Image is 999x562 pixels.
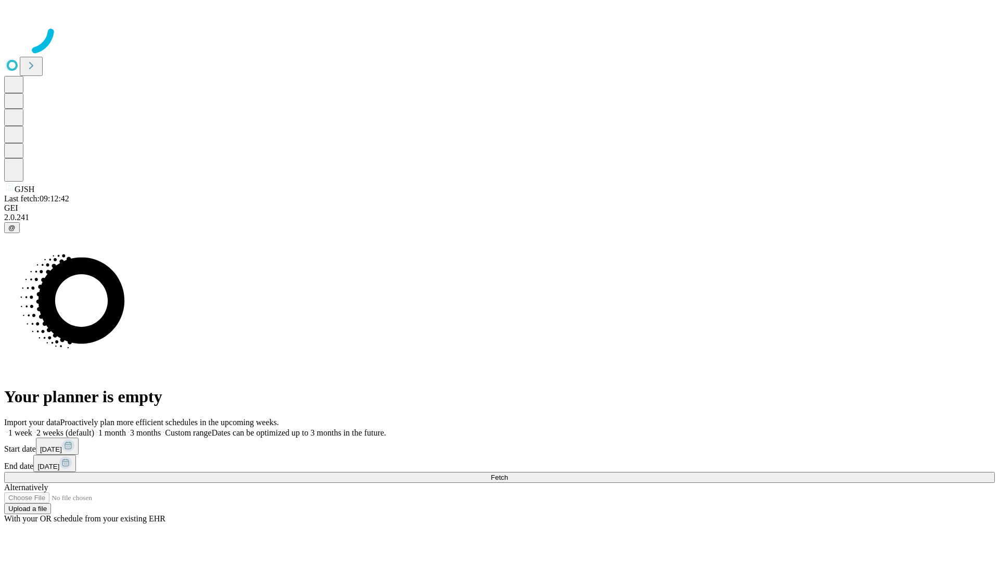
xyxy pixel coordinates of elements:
[4,503,51,514] button: Upload a file
[8,428,32,437] span: 1 week
[37,463,59,470] span: [DATE]
[36,438,79,455] button: [DATE]
[165,428,211,437] span: Custom range
[15,185,34,194] span: GJSH
[491,474,508,481] span: Fetch
[4,418,60,427] span: Import your data
[4,483,48,492] span: Alternatively
[33,455,76,472] button: [DATE]
[130,428,161,437] span: 3 months
[4,213,995,222] div: 2.0.241
[60,418,279,427] span: Proactively plan more efficient schedules in the upcoming weeks.
[98,428,126,437] span: 1 month
[36,428,94,437] span: 2 weeks (default)
[4,222,20,233] button: @
[4,514,165,523] span: With your OR schedule from your existing EHR
[4,438,995,455] div: Start date
[4,472,995,483] button: Fetch
[40,445,62,453] span: [DATE]
[4,455,995,472] div: End date
[4,203,995,213] div: GEI
[212,428,386,437] span: Dates can be optimized up to 3 months in the future.
[4,387,995,406] h1: Your planner is empty
[4,194,69,203] span: Last fetch: 09:12:42
[8,224,16,232] span: @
